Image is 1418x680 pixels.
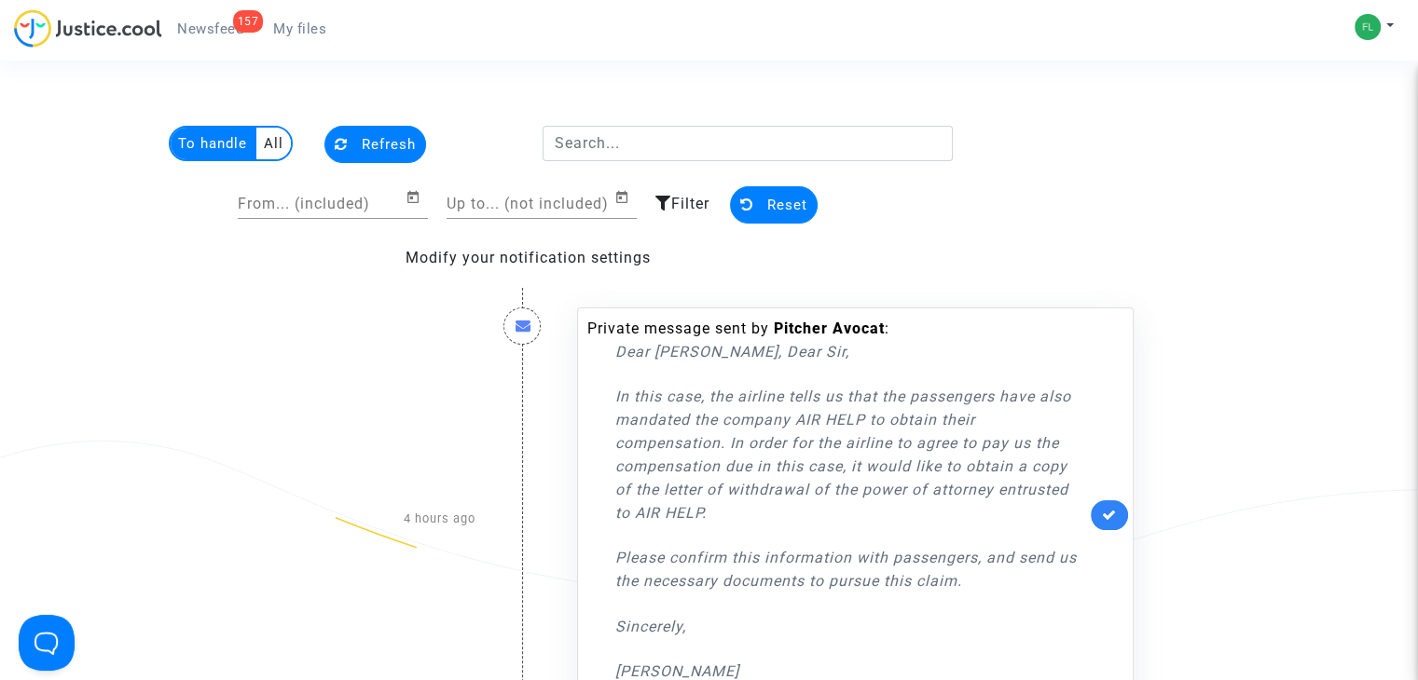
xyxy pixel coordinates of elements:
[615,546,1086,592] p: Please confirm this information with passengers, and send us the necessary documents to pursue th...
[615,340,1086,363] p: Dear [PERSON_NAME], Dear Sir,
[615,385,1086,524] p: In this case, the airline tells us that the passengers have also mandated the company AIR HELP to...
[177,20,243,37] span: Newsfeed
[171,128,256,159] multi-toggle-item: To handle
[671,195,709,212] span: Filter
[324,126,426,163] button: Refresh
[730,186,818,224] button: Reset
[256,128,291,159] multi-toggle-item: All
[774,320,885,337] b: Pitcher Avocat
[273,20,326,37] span: My files
[233,10,264,33] div: 157
[406,249,651,266] a: Modify your notification settings
[614,186,637,209] button: Open calendar
[19,615,75,671] iframe: Help Scout Beacon - Open
[615,615,1086,638] p: Sincerely,
[406,186,428,209] button: Open calendar
[258,15,341,43] a: My files
[543,126,954,161] input: Search...
[1355,14,1381,40] img: 27626d57a3ba4a5b969f53e3f2c8e71c
[362,136,416,153] span: Refresh
[14,9,162,48] img: jc-logo.svg
[767,197,807,213] span: Reset
[162,15,258,43] a: 157Newsfeed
